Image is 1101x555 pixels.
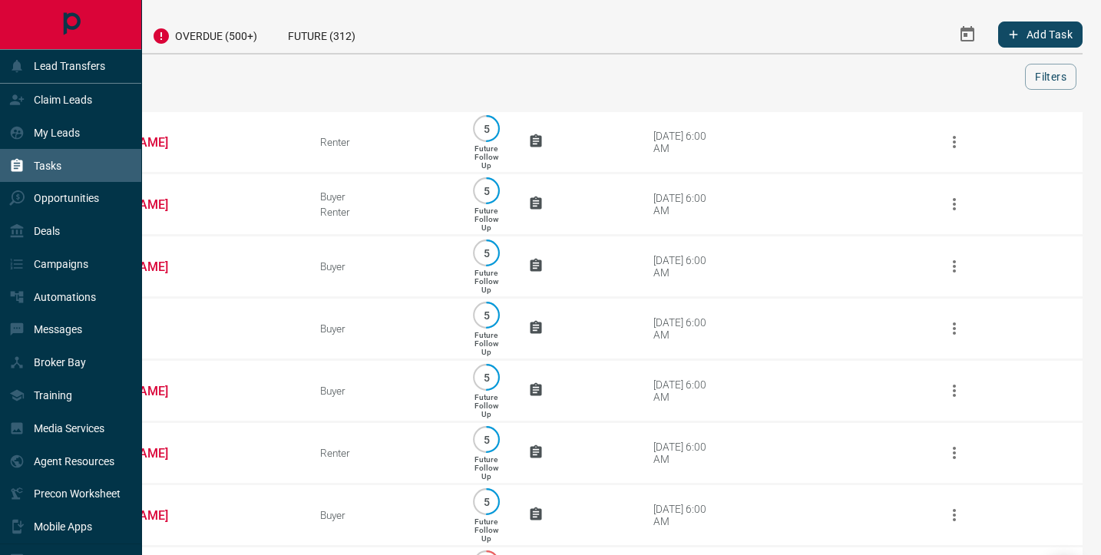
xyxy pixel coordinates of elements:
p: 5 [481,123,492,134]
div: [DATE] 6:00 AM [653,316,719,341]
div: Renter [320,136,444,148]
p: Future Follow Up [474,206,498,232]
p: 5 [481,247,492,259]
div: [DATE] 6:00 AM [653,254,719,279]
p: Future Follow Up [474,517,498,543]
div: [DATE] 6:00 AM [653,503,719,527]
div: [DATE] 6:00 AM [653,441,719,465]
button: Add Task [998,21,1083,48]
p: Future Follow Up [474,393,498,418]
p: 5 [481,185,492,197]
p: 5 [481,496,492,507]
div: Renter [320,447,444,459]
div: Buyer [320,509,444,521]
div: Future (312) [273,15,371,53]
div: Overdue (500+) [137,15,273,53]
div: [DATE] 6:00 AM [653,130,719,154]
p: 5 [481,372,492,383]
div: Buyer [320,322,444,335]
div: Buyer [320,260,444,273]
button: Select Date Range [949,16,986,53]
div: [DATE] 6:00 AM [653,378,719,403]
div: Buyer [320,190,444,203]
div: Buyer [320,385,444,397]
div: [DATE] 6:00 AM [653,192,719,216]
p: 5 [481,309,492,321]
p: 5 [481,434,492,445]
p: Future Follow Up [474,455,498,481]
button: Filters [1025,64,1076,90]
p: Future Follow Up [474,144,498,170]
p: Future Follow Up [474,269,498,294]
div: Renter [320,206,444,218]
p: Future Follow Up [474,331,498,356]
